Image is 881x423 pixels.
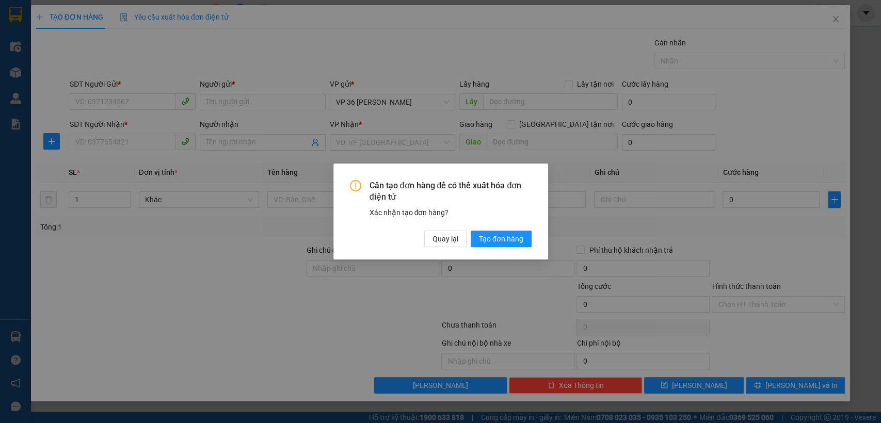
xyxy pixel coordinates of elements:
span: exclamation-circle [350,180,361,191]
button: Quay lại [424,231,467,247]
div: Xác nhận tạo đơn hàng? [370,207,532,218]
button: Tạo đơn hàng [471,231,532,247]
span: Cần tạo đơn hàng để có thể xuất hóa đơn điện tử [370,180,532,203]
span: Tạo đơn hàng [479,233,523,245]
span: Quay lại [433,233,458,245]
